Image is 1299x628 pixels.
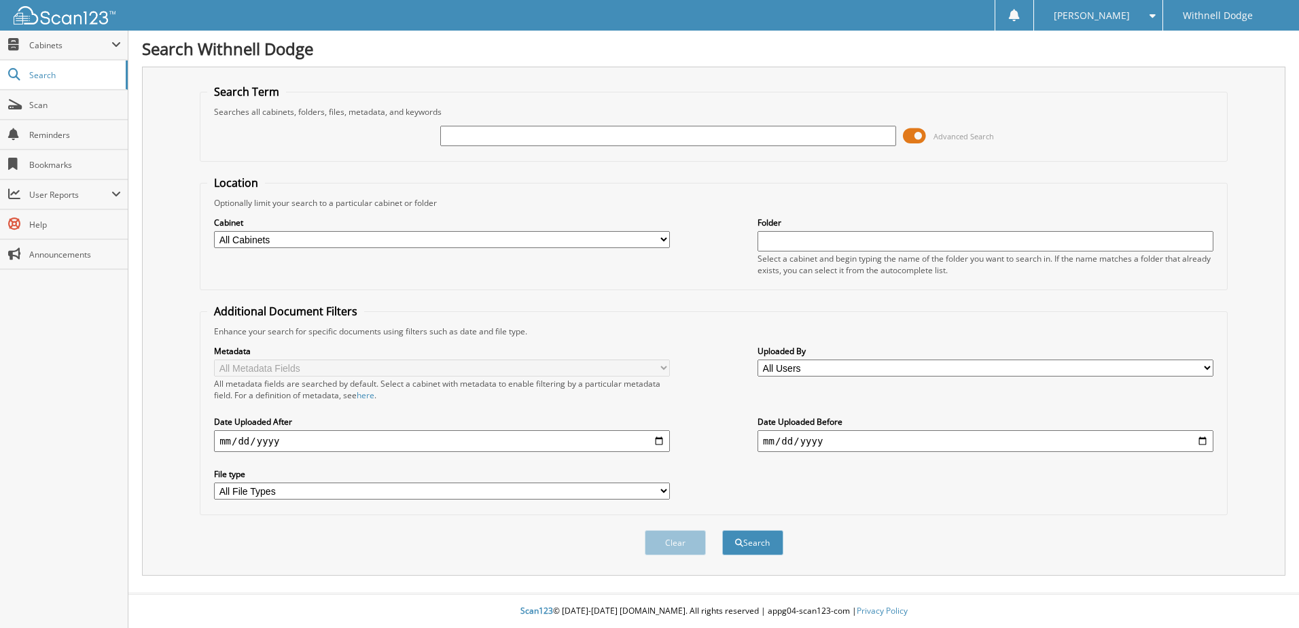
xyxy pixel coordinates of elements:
a: here [357,389,374,401]
h1: Search Withnell Dodge [142,37,1285,60]
span: Reminders [29,129,121,141]
label: Folder [758,217,1213,228]
span: [PERSON_NAME] [1054,12,1130,20]
span: Scan [29,99,121,111]
label: File type [214,468,670,480]
legend: Location [207,175,265,190]
img: scan123-logo-white.svg [14,6,115,24]
legend: Search Term [207,84,286,99]
span: Bookmarks [29,159,121,171]
label: Cabinet [214,217,670,228]
label: Uploaded By [758,345,1213,357]
div: Optionally limit your search to a particular cabinet or folder [207,197,1220,209]
label: Date Uploaded Before [758,416,1213,428]
a: Privacy Policy [857,605,908,616]
span: User Reports [29,189,111,200]
button: Clear [645,530,706,555]
legend: Additional Document Filters [207,304,364,319]
input: end [758,430,1213,452]
span: Advanced Search [933,131,994,141]
span: Withnell Dodge [1183,12,1253,20]
div: Searches all cabinets, folders, files, metadata, and keywords [207,106,1220,118]
div: Select a cabinet and begin typing the name of the folder you want to search in. If the name match... [758,253,1213,276]
span: Search [29,69,119,81]
span: Help [29,219,121,230]
span: Announcements [29,249,121,260]
span: Cabinets [29,39,111,51]
input: start [214,430,670,452]
button: Search [722,530,783,555]
label: Metadata [214,345,670,357]
div: © [DATE]-[DATE] [DOMAIN_NAME]. All rights reserved | appg04-scan123-com | [128,595,1299,628]
div: All metadata fields are searched by default. Select a cabinet with metadata to enable filtering b... [214,378,670,401]
span: Scan123 [520,605,553,616]
div: Enhance your search for specific documents using filters such as date and file type. [207,326,1220,337]
label: Date Uploaded After [214,416,670,428]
